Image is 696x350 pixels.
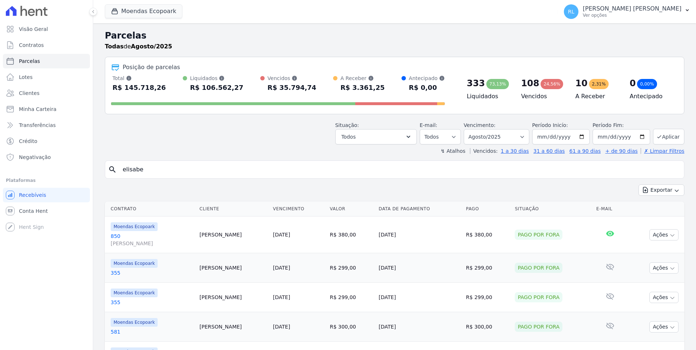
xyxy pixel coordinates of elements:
[19,41,44,49] span: Contratos
[111,222,158,231] span: Moendas Ecopoark
[190,75,244,82] div: Liquidados
[515,322,562,332] div: Pago por fora
[463,216,512,253] td: R$ 380,00
[105,202,197,216] th: Contrato
[568,9,574,14] span: RL
[19,73,33,81] span: Lotes
[649,321,679,333] button: Ações
[3,150,90,164] a: Negativação
[3,204,90,218] a: Conta Hent
[3,188,90,202] a: Recebíveis
[409,75,445,82] div: Antecipado
[376,312,463,342] td: [DATE]
[190,82,244,94] div: R$ 106.562,27
[641,148,684,154] a: ✗ Limpar Filtros
[273,232,290,238] a: [DATE]
[440,148,465,154] label: ↯ Atalhos
[335,122,359,128] label: Situação:
[3,86,90,100] a: Clientes
[112,75,166,82] div: Total
[111,269,194,277] a: 355
[376,202,463,216] th: Data de Pagamento
[197,216,270,253] td: [PERSON_NAME]
[3,102,90,116] a: Minha Carteira
[420,122,438,128] label: E-mail:
[118,162,681,177] input: Buscar por nome do lote ou do cliente
[105,4,182,18] button: Moendas Ecopoark
[19,57,40,65] span: Parcelas
[470,148,498,154] label: Vencidos:
[19,122,56,129] span: Transferências
[533,148,565,154] a: 31 a 60 dias
[273,265,290,271] a: [DATE]
[486,79,509,89] div: 73,13%
[268,82,316,94] div: R$ 35.794,74
[463,283,512,312] td: R$ 299,00
[123,63,180,72] div: Posição de parcelas
[268,75,316,82] div: Vencidos
[111,289,158,297] span: Moendas Ecopoark
[111,328,194,335] a: 581
[327,253,376,283] td: R$ 299,00
[3,118,90,132] a: Transferências
[108,165,117,174] i: search
[111,318,158,327] span: Moendas Ecopoark
[111,259,158,268] span: Moendas Ecopoark
[327,283,376,312] td: R$ 299,00
[19,138,37,145] span: Crédito
[105,42,172,51] p: de
[327,312,376,342] td: R$ 300,00
[19,191,46,199] span: Recebíveis
[327,216,376,253] td: R$ 380,00
[521,77,539,89] div: 108
[3,134,90,148] a: Crédito
[501,148,529,154] a: 1 a 30 dias
[583,5,681,12] p: [PERSON_NAME] [PERSON_NAME]
[649,292,679,303] button: Ações
[515,230,562,240] div: Pago por fora
[649,262,679,274] button: Ações
[19,207,48,215] span: Conta Hent
[197,202,270,216] th: Cliente
[340,75,384,82] div: A Receber
[569,148,601,154] a: 61 a 90 dias
[131,43,172,50] strong: Agosto/2025
[593,202,627,216] th: E-mail
[653,129,684,144] button: Aplicar
[6,176,87,185] div: Plataformas
[463,202,512,216] th: Pago
[637,79,657,89] div: 0,00%
[515,292,562,302] div: Pago por fora
[335,129,417,144] button: Todos
[270,202,327,216] th: Vencimento
[521,92,563,101] h4: Vencidos
[273,294,290,300] a: [DATE]
[638,184,684,196] button: Exportar
[340,82,384,94] div: R$ 3.361,25
[630,77,636,89] div: 0
[464,122,495,128] label: Vencimento:
[463,312,512,342] td: R$ 300,00
[111,232,194,247] a: 850[PERSON_NAME]
[19,154,51,161] span: Negativação
[105,43,124,50] strong: Todas
[463,253,512,283] td: R$ 299,00
[630,92,672,101] h4: Antecipado
[19,90,39,97] span: Clientes
[3,70,90,84] a: Lotes
[327,202,376,216] th: Valor
[376,283,463,312] td: [DATE]
[112,82,166,94] div: R$ 145.718,26
[19,25,48,33] span: Visão Geral
[605,148,638,154] a: + de 90 dias
[558,1,696,22] button: RL [PERSON_NAME] [PERSON_NAME] Ver opções
[3,22,90,36] a: Visão Geral
[541,79,563,89] div: 24,56%
[197,253,270,283] td: [PERSON_NAME]
[105,29,684,42] h2: Parcelas
[589,79,609,89] div: 2,31%
[19,106,56,113] span: Minha Carteira
[376,253,463,283] td: [DATE]
[593,122,650,129] label: Período Fim:
[273,324,290,330] a: [DATE]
